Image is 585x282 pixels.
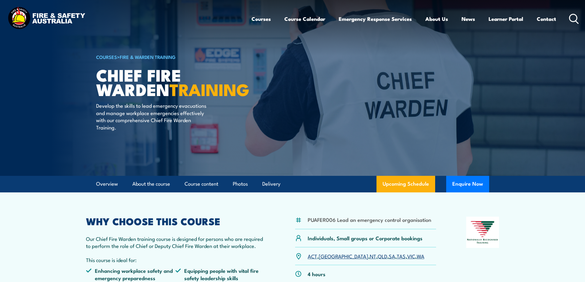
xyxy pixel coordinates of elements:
[389,252,395,260] a: SA
[466,217,499,248] img: Nationally Recognised Training logo.
[397,252,406,260] a: TAS
[96,102,208,131] p: Develop the skills to lead emergency evacuations and manage workplace emergencies effectively wit...
[86,217,265,225] h2: WHY CHOOSE THIS COURSE
[417,252,424,260] a: WA
[86,235,265,249] p: Our Chief Fire Warden training course is designed for persons who are required to perform the rol...
[339,11,412,27] a: Emergency Response Services
[284,11,325,27] a: Course Calendar
[308,234,423,241] p: Individuals, Small groups or Corporate bookings
[308,253,424,260] p: , , , , , , ,
[537,11,556,27] a: Contact
[319,252,368,260] a: [GEOGRAPHIC_DATA]
[376,176,435,192] a: Upcoming Schedule
[446,176,489,192] button: Enquire Now
[308,270,326,277] p: 4 hours
[86,256,265,263] p: This course is ideal for:
[489,11,523,27] a: Learner Portal
[233,176,248,192] a: Photos
[262,176,280,192] a: Delivery
[308,216,431,223] li: PUAFER006 Lead an emergency control organisation
[425,11,448,27] a: About Us
[120,53,176,60] a: Fire & Warden Training
[462,11,475,27] a: News
[185,176,218,192] a: Course content
[175,267,265,281] li: Equipping people with vital fire safety leadership skills
[96,68,248,96] h1: Chief Fire Warden
[370,252,376,260] a: NT
[378,252,387,260] a: QLD
[96,53,117,60] a: COURSES
[407,252,415,260] a: VIC
[96,53,248,60] h6: >
[132,176,170,192] a: About the course
[308,252,317,260] a: ACT
[86,267,176,281] li: Enhancing workplace safety and emergency preparedness
[170,76,249,102] strong: TRAINING
[96,176,118,192] a: Overview
[252,11,271,27] a: Courses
